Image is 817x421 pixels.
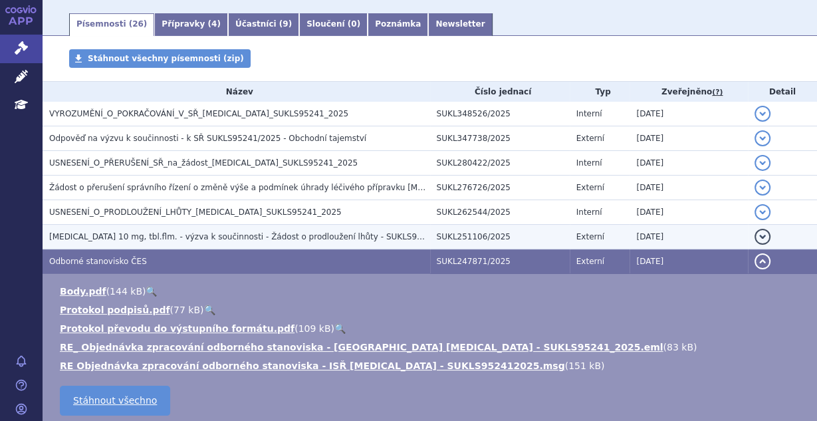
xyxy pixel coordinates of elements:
a: RE Objednávka zpracování odborného stanoviska - ISŘ [MEDICAL_DATA] - SUKLS952412025.msg [60,360,565,371]
span: USNESENÍ_O_PŘERUŠENÍ_SŘ_na_žádost_JARDIANCE_SUKLS95241_2025 [49,158,358,168]
a: RE_ Objednávka zpracování odborného stanoviska - [GEOGRAPHIC_DATA] [MEDICAL_DATA] - SUKLS95241_20... [60,342,663,352]
span: 26 [132,19,144,29]
span: 77 kB [174,305,200,315]
span: 0 [351,19,356,29]
li: ( ) [60,322,804,335]
th: Zveřejněno [630,82,747,102]
span: Interní [576,158,602,168]
button: detail [755,106,770,122]
td: SUKL276726/2025 [430,176,570,200]
td: [DATE] [630,225,747,249]
button: detail [755,155,770,171]
th: Detail [748,82,817,102]
span: Žádost o přerušení správního řízení o změně výše a podmínek úhrady léčivého přípravku JARDIANCE S... [49,183,550,192]
span: Stáhnout všechny písemnosti (zip) [88,54,244,63]
span: Externí [576,257,604,266]
span: 109 kB [298,323,331,334]
span: Interní [576,109,602,118]
a: 🔍 [334,323,346,334]
td: [DATE] [630,151,747,176]
a: Newsletter [428,13,492,36]
span: 83 kB [667,342,693,352]
button: detail [755,253,770,269]
td: SUKL247871/2025 [430,249,570,274]
span: Odpověď na výzvu k součinnosti - k SŘ SUKLS95241/2025 - Obchodní tajemství [49,134,366,143]
button: detail [755,204,770,220]
span: Interní [576,208,602,217]
abbr: (?) [712,88,723,97]
td: SUKL280422/2025 [430,151,570,176]
a: 🔍 [146,286,157,297]
td: [DATE] [630,102,747,126]
a: Stáhnout všechny písemnosti (zip) [69,49,251,68]
a: Písemnosti (26) [69,13,154,36]
button: detail [755,130,770,146]
li: ( ) [60,303,804,317]
a: Sloučení (0) [299,13,368,36]
span: 151 kB [568,360,601,371]
td: SUKL347738/2025 [430,126,570,151]
span: VYROZUMĚNÍ_O_POKRAČOVÁNÍ_V_SŘ_JARDIANCE_SUKLS95241_2025 [49,109,348,118]
td: [DATE] [630,249,747,274]
a: Přípravky (4) [154,13,228,36]
li: ( ) [60,359,804,372]
span: Odborné stanovisko ČES [49,257,147,266]
a: Poznámka [368,13,428,36]
li: ( ) [60,285,804,298]
a: Body.pdf [60,286,106,297]
button: detail [755,229,770,245]
th: Název [43,82,430,102]
td: [DATE] [630,126,747,151]
a: 🔍 [203,305,215,315]
span: Externí [576,183,604,192]
th: Číslo jednací [430,82,570,102]
li: ( ) [60,341,804,354]
span: USNESENÍ_O_PRODLOUŽENÍ_LHŮTY_JARDIANCE_SUKLS95241_2025 [49,208,342,217]
a: Účastníci (9) [228,13,299,36]
span: 9 [283,19,288,29]
td: SUKL262544/2025 [430,200,570,225]
a: Protokol podpisů.pdf [60,305,170,315]
span: Externí [576,134,604,143]
span: Externí [576,232,604,241]
td: [DATE] [630,200,747,225]
a: Protokol převodu do výstupního formátu.pdf [60,323,294,334]
td: SUKL251106/2025 [430,225,570,249]
a: Stáhnout všechno [60,386,170,416]
span: 144 kB [110,286,142,297]
th: Typ [570,82,630,102]
td: SUKL348526/2025 [430,102,570,126]
button: detail [755,180,770,196]
span: 4 [211,19,217,29]
td: [DATE] [630,176,747,200]
span: Jardiance 10 mg, tbl.flm. - výzva k součinnosti - Žádost o prodloužení lhůty - SUKLS95241/2025 [49,232,460,241]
